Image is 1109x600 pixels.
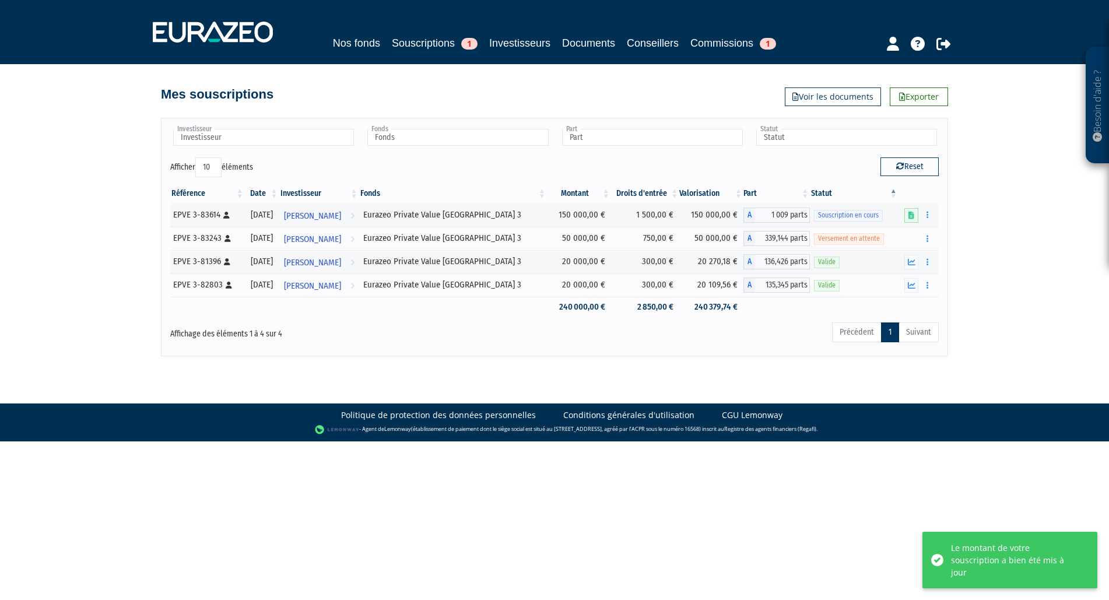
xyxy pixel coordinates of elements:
div: A - Eurazeo Private Value Europe 3 [743,254,810,269]
div: Affichage des éléments 1 à 4 sur 4 [170,321,480,340]
i: Voir l'investisseur [350,205,355,227]
i: [Français] Personne physique [226,282,232,289]
a: [PERSON_NAME] [279,227,359,250]
th: Droits d'entrée: activer pour trier la colonne par ordre croissant [611,184,680,203]
i: [Français] Personne physique [224,258,230,265]
select: Afficheréléments [195,157,222,177]
a: 1 [881,322,899,342]
td: 20 000,00 € [547,273,611,297]
span: Versement en attente [814,233,884,244]
span: 339,144 parts [755,231,810,246]
div: A - Eurazeo Private Value Europe 3 [743,208,810,223]
th: Statut : activer pour trier la colonne par ordre d&eacute;croissant [810,184,899,203]
div: EPVE 3-81396 [173,255,241,268]
i: [Français] Personne physique [223,212,230,219]
div: EPVE 3-82803 [173,279,241,291]
div: EPVE 3-83243 [173,232,241,244]
th: Date: activer pour trier la colonne par ordre croissant [245,184,279,203]
a: [PERSON_NAME] [279,273,359,297]
a: Conseillers [627,35,679,51]
th: Référence : activer pour trier la colonne par ordre croissant [170,184,245,203]
span: 1 009 parts [755,208,810,223]
a: Commissions1 [690,35,776,51]
span: 136,426 parts [755,254,810,269]
a: Politique de protection des données personnelles [341,409,536,421]
span: [PERSON_NAME] [284,229,341,250]
i: Voir l'investisseur [350,229,355,250]
a: Investisseurs [489,35,550,51]
td: 20 109,56 € [679,273,743,297]
a: Conditions générales d'utilisation [563,409,694,421]
div: [DATE] [249,209,275,221]
th: Part: activer pour trier la colonne par ordre croissant [743,184,810,203]
td: 20 000,00 € [547,250,611,273]
label: Afficher éléments [170,157,253,177]
td: 300,00 € [611,250,680,273]
td: 150 000,00 € [679,203,743,227]
img: logo-lemonway.png [315,424,360,436]
div: - Agent de (établissement de paiement dont le siège social est situé au [STREET_ADDRESS], agréé p... [12,424,1097,436]
div: A - Eurazeo Private Value Europe 3 [743,231,810,246]
span: Souscription en cours [814,210,883,221]
div: [DATE] [249,279,275,291]
span: [PERSON_NAME] [284,252,341,273]
a: Souscriptions1 [392,35,478,53]
th: Fonds: activer pour trier la colonne par ordre croissant [359,184,547,203]
span: A [743,208,755,223]
td: 150 000,00 € [547,203,611,227]
td: 300,00 € [611,273,680,297]
td: 50 000,00 € [547,227,611,250]
th: Montant: activer pour trier la colonne par ordre croissant [547,184,611,203]
a: CGU Lemonway [722,409,782,421]
i: Voir l'investisseur [350,252,355,273]
div: Eurazeo Private Value [GEOGRAPHIC_DATA] 3 [363,209,543,221]
p: Besoin d'aide ? [1091,53,1104,158]
div: Eurazeo Private Value [GEOGRAPHIC_DATA] 3 [363,279,543,291]
span: 1 [461,38,478,50]
th: Valorisation: activer pour trier la colonne par ordre croissant [679,184,743,203]
td: 240 000,00 € [547,297,611,317]
th: Investisseur: activer pour trier la colonne par ordre croissant [279,184,359,203]
td: 240 379,74 € [679,297,743,317]
td: 1 500,00 € [611,203,680,227]
img: 1732889491-logotype_eurazeo_blanc_rvb.png [153,22,273,43]
div: A - Eurazeo Private Value Europe 3 [743,278,810,293]
a: Exporter [890,87,948,106]
i: Voir l'investisseur [350,275,355,297]
td: 2 850,00 € [611,297,680,317]
a: Voir les documents [785,87,881,106]
a: Lemonway [384,425,411,433]
div: Le montant de votre souscription a bien été mis à jour [951,542,1080,578]
a: Registre des agents financiers (Regafi) [724,425,816,433]
div: Eurazeo Private Value [GEOGRAPHIC_DATA] 3 [363,255,543,268]
h4: Mes souscriptions [161,87,273,101]
div: [DATE] [249,255,275,268]
span: [PERSON_NAME] [284,205,341,227]
button: Reset [880,157,939,176]
a: [PERSON_NAME] [279,250,359,273]
span: Valide [814,280,840,291]
span: A [743,278,755,293]
div: Eurazeo Private Value [GEOGRAPHIC_DATA] 3 [363,232,543,244]
div: EPVE 3-83614 [173,209,241,221]
a: Documents [562,35,615,51]
span: A [743,254,755,269]
td: 20 270,18 € [679,250,743,273]
td: 50 000,00 € [679,227,743,250]
span: Valide [814,257,840,268]
span: A [743,231,755,246]
a: Nos fonds [333,35,380,51]
span: [PERSON_NAME] [284,275,341,297]
div: [DATE] [249,232,275,244]
a: [PERSON_NAME] [279,203,359,227]
span: 1 [760,38,776,50]
i: [Français] Personne physique [224,235,231,242]
td: 750,00 € [611,227,680,250]
span: 135,345 parts [755,278,810,293]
